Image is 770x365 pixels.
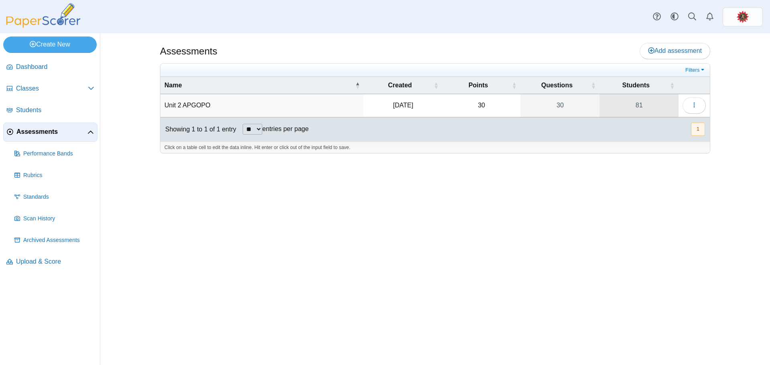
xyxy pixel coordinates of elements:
[262,125,309,132] label: entries per page
[23,171,94,179] span: Rubrics
[164,81,353,90] span: Name
[368,81,432,90] span: Created
[683,66,708,74] a: Filters
[736,10,749,23] img: ps.BdVRPPpVVw2VGlwN
[160,94,364,117] td: Unit 2 APGOPO
[3,3,83,28] img: PaperScorer
[23,236,94,244] span: Archived Assessments
[723,7,763,26] a: ps.BdVRPPpVVw2VGlwN
[355,81,360,89] span: Name : Activate to invert sorting
[434,81,438,89] span: Created : Activate to sort
[3,22,83,29] a: PaperScorer
[3,36,97,52] a: Create New
[512,81,517,89] span: Points : Activate to sort
[3,252,97,272] a: Upload & Score
[23,193,94,201] span: Standards
[591,81,596,89] span: Questions : Activate to sort
[23,150,94,158] span: Performance Bands
[11,231,97,250] a: Archived Assessments
[691,123,705,136] button: 1
[600,94,679,117] a: 81
[736,10,749,23] span: Kyle Kleiman
[525,81,589,90] span: Questions
[11,209,97,228] a: Scan History
[442,94,521,117] td: 30
[446,81,510,90] span: Points
[3,101,97,120] a: Students
[160,44,217,58] h1: Assessments
[3,79,97,99] a: Classes
[640,43,710,59] a: Add assessment
[3,58,97,77] a: Dashboard
[670,81,675,89] span: Students : Activate to sort
[16,106,94,115] span: Students
[23,215,94,223] span: Scan History
[11,188,97,207] a: Standards
[521,94,600,117] a: 30
[160,117,236,141] div: Showing 1 to 1 of 1 entry
[16,257,94,266] span: Upload & Score
[604,81,668,90] span: Students
[16,84,88,93] span: Classes
[648,47,702,54] span: Add assessment
[701,8,719,26] a: Alerts
[16,127,87,136] span: Assessments
[11,166,97,185] a: Rubrics
[160,141,710,153] div: Click on a table cell to edit the data inline. Hit enter or click out of the input field to save.
[690,123,705,136] nav: pagination
[3,123,97,142] a: Assessments
[16,63,94,71] span: Dashboard
[393,102,413,109] time: Oct 2, 2025 at 4:40 PM
[11,144,97,163] a: Performance Bands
